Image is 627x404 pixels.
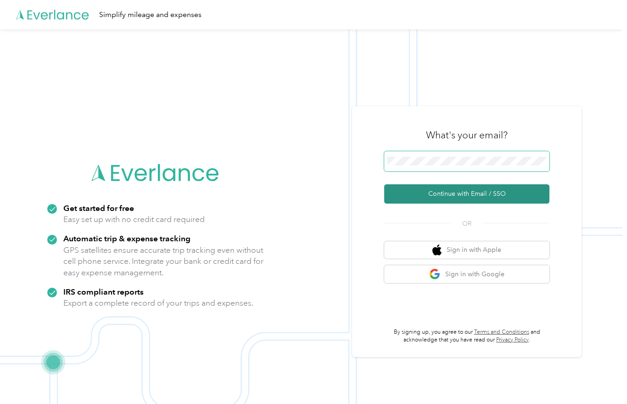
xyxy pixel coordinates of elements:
strong: Automatic trip & expense tracking [63,233,190,243]
a: Privacy Policy [496,336,529,343]
strong: Get started for free [63,203,134,213]
img: google logo [429,268,441,280]
p: GPS satellites ensure accurate trip tracking even without cell phone service. Integrate your bank... [63,245,264,279]
button: apple logoSign in with Apple [384,241,549,259]
span: OR [451,219,483,228]
h3: What's your email? [426,129,508,142]
div: Simplify mileage and expenses [99,9,202,21]
p: Easy set up with no credit card required [63,214,205,225]
a: Terms and Conditions [474,329,529,336]
img: apple logo [432,245,442,256]
p: Export a complete record of your trips and expenses. [63,297,253,309]
button: google logoSign in with Google [384,265,549,283]
strong: IRS compliant reports [63,287,144,296]
button: Continue with Email / SSO [384,184,549,204]
p: By signing up, you agree to our and acknowledge that you have read our . [384,328,549,344]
